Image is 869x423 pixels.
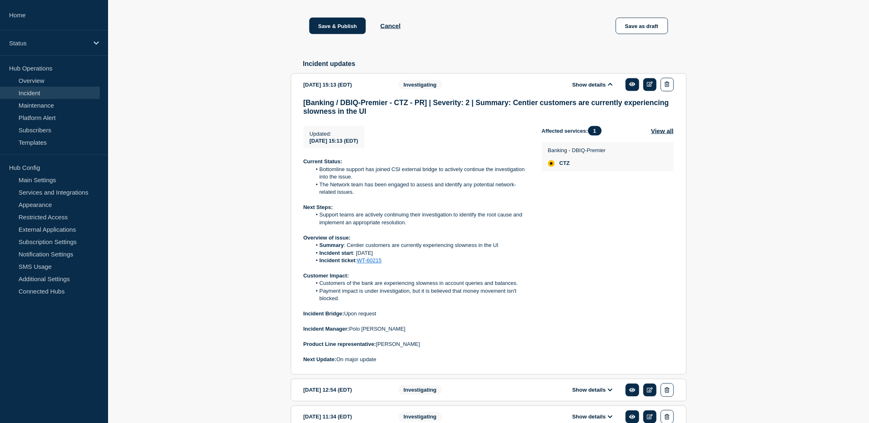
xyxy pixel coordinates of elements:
[311,250,529,257] li: : [DATE]
[304,326,529,333] p: Polo [PERSON_NAME]
[616,18,668,34] button: Save as draft
[310,138,358,144] span: [DATE] 15:13 (EDT)
[320,258,356,264] strong: Incident ticket
[311,257,529,265] li: :
[311,181,529,197] li: The Network team has been engaged to assess and identify any potential network-related issues.
[309,18,366,34] button: Save & Publish
[304,341,376,348] strong: Product Line representative:
[304,357,337,363] strong: Next Update:
[304,311,344,317] strong: Incident Bridge:
[9,40,88,47] p: Status
[398,385,442,395] span: Investigating
[398,80,442,89] span: Investigating
[304,356,529,364] p: On major update
[304,383,386,397] div: [DATE] 12:54 (EDT)
[311,166,529,181] li: Bottomline support has joined CSI external bridge to actively continue the investigation into the...
[304,273,349,279] strong: Customer Impact:
[548,160,555,167] div: affected
[320,242,344,249] strong: Summary
[651,126,674,136] button: View all
[357,258,382,264] a: WT-60215
[570,81,615,88] button: Show details
[311,211,529,227] li: Support teams are actively continuing their investigation to identify the root cause and implemen...
[304,326,349,332] strong: Incident Manager:
[304,99,674,116] h3: [Banking / DBIQ-Premier - CTZ - PR] | Severity: 2 | Summary: Centier customers are currently expe...
[304,204,333,211] strong: Next Steps:
[304,78,386,92] div: [DATE] 15:13 (EDT)
[304,341,529,348] p: [PERSON_NAME]
[320,250,353,256] strong: Incident start
[304,159,343,165] strong: Current Status:
[560,160,570,167] span: CTZ
[304,310,529,318] p: Upon request
[304,235,351,241] strong: Overview of issue:
[570,414,615,421] button: Show details
[380,22,400,29] button: Cancel
[311,288,529,303] li: Payment impact is under investigation, but it is believed that money movement isn't blocked.
[588,126,602,136] span: 1
[398,412,442,422] span: Investigating
[310,131,358,137] p: Updated :
[548,148,606,154] p: Banking - DBIQ-Premier
[542,126,606,136] span: Affected services:
[570,387,615,394] button: Show details
[311,280,529,287] li: Customers of the bank are experiencing slowness in account queries and balances.
[311,242,529,249] li: : Centier customers are currently experiencing slowness in the UI
[303,60,687,68] h2: Incident updates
